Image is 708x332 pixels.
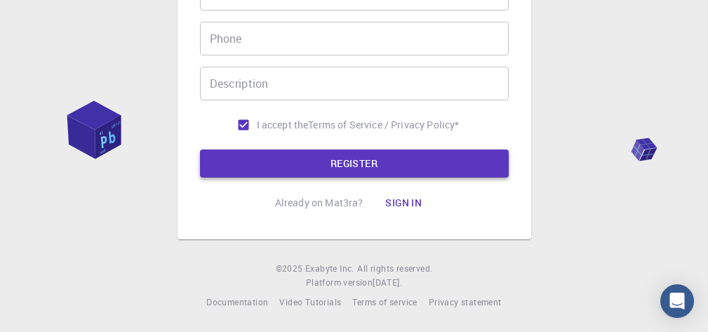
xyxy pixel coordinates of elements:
[373,276,402,290] a: [DATE].
[308,118,459,132] a: Terms of Service / Privacy Policy*
[352,296,417,310] a: Terms of service
[306,276,373,290] span: Platform version
[660,284,694,318] div: Open Intercom Messenger
[200,150,509,178] button: REGISTER
[429,296,502,310] a: Privacy statement
[429,296,502,307] span: Privacy statement
[279,296,341,307] span: Video Tutorials
[357,262,432,276] span: All rights reserved.
[305,262,354,276] a: Exabyte Inc.
[308,118,459,132] p: Terms of Service / Privacy Policy *
[257,118,309,132] span: I accept the
[279,296,341,310] a: Video Tutorials
[206,296,268,310] a: Documentation
[305,263,354,274] span: Exabyte Inc.
[206,296,268,307] span: Documentation
[276,262,305,276] span: © 2025
[373,277,402,288] span: [DATE] .
[352,296,417,307] span: Terms of service
[275,196,363,210] p: Already on Mat3ra?
[374,189,433,217] button: Sign in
